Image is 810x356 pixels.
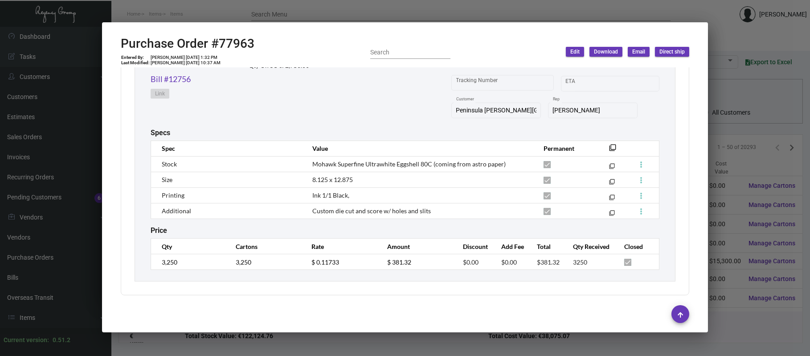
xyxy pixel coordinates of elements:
[655,47,689,57] button: Direct ship
[155,90,165,98] span: Link
[121,36,254,51] h2: Purchase Order #77963
[303,239,378,254] th: Rate
[151,226,167,235] h2: Price
[528,239,564,254] th: Total
[151,141,303,156] th: Spec
[566,80,593,87] input: Start date
[303,141,535,156] th: Value
[312,176,353,183] span: 8.125 x 12.875
[162,160,177,168] span: Stock
[501,258,517,266] span: $0.00
[610,181,615,186] mat-icon: filter_none
[53,335,70,345] div: 0.51.2
[610,196,615,202] mat-icon: filter_none
[151,73,191,85] a: Bill #12756
[610,165,615,171] mat-icon: filter_none
[227,239,303,254] th: Cartons
[150,55,221,60] td: [PERSON_NAME] [DATE] 1:32 PM
[312,160,506,168] span: Mohawk Superfine Ultrawhite Eggshell 80C (coming from astro paper)
[378,239,454,254] th: Amount
[4,335,49,345] div: Current version:
[454,239,492,254] th: Discount
[573,258,587,266] span: 3250
[121,60,150,66] td: Last Modified:
[162,176,172,183] span: Size
[566,47,584,57] button: Edit
[564,239,616,254] th: Qty Received
[615,239,659,254] th: Closed
[537,258,560,266] span: $381.32
[594,48,618,56] span: Download
[601,80,644,87] input: End date
[609,147,616,154] mat-icon: filter_none
[151,128,170,137] h2: Specs
[632,48,645,56] span: Email
[492,239,528,254] th: Add Fee
[121,55,150,60] td: Entered By:
[151,239,227,254] th: Qty
[312,191,349,199] span: Ink 1/1 Black,
[610,212,615,218] mat-icon: filter_none
[162,207,191,215] span: Additional
[312,207,431,215] span: Custom die cut and score w/ holes and slits
[150,60,221,66] td: [PERSON_NAME] [DATE] 10:37 AM
[628,47,650,57] button: Email
[589,47,622,57] button: Download
[463,258,479,266] span: $0.00
[570,48,580,56] span: Edit
[151,89,169,99] button: Link
[535,141,596,156] th: Permanent
[659,48,685,56] span: Direct ship
[162,191,184,199] span: Printing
